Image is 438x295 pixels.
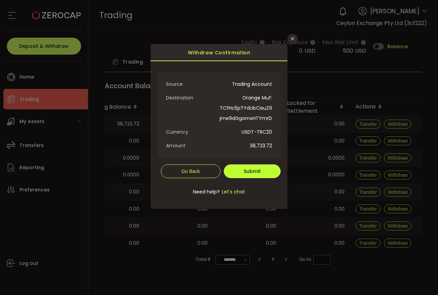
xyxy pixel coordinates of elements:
[244,168,261,175] span: Submit
[404,262,438,295] iframe: Chat Widget
[219,140,272,151] span: 38,723.72
[181,169,200,174] span: Go Back
[219,127,272,137] span: USDT-TRC20
[166,93,219,103] span: Destination
[161,164,220,178] button: Go Back
[219,79,272,89] span: Trading Account
[220,188,245,195] span: Let's chat
[224,164,281,178] button: Submit
[151,44,287,209] div: dialog
[166,79,219,89] span: Source
[166,140,219,151] span: Amount
[166,127,219,137] span: Currency
[193,188,220,195] span: Need help?
[219,93,272,123] span: Orange Muf: TCfHc5pTYdUbCisuZ9jme9dGgomxHTYmrD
